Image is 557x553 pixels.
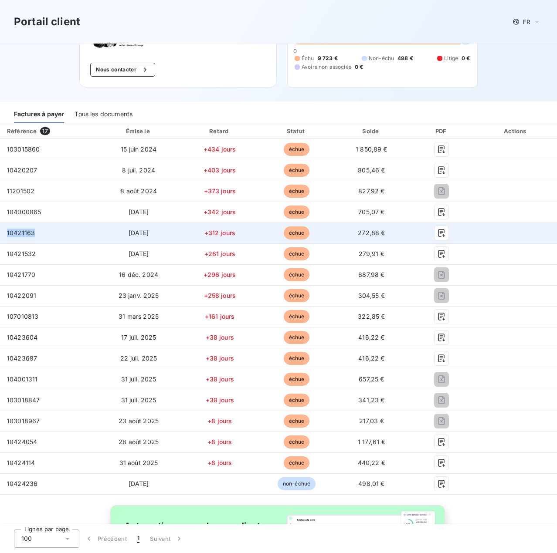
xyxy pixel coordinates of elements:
[7,229,35,236] span: 10421163
[358,187,384,195] span: 827,92 €
[119,438,159,445] span: 28 août 2025
[207,438,232,445] span: +8 jours
[14,105,64,123] div: Factures à payer
[284,310,310,323] span: échue
[358,438,386,445] span: 1 177,61 €
[204,208,236,216] span: +342 jours
[284,185,310,198] span: échue
[90,63,155,77] button: Nous contacter
[302,63,351,71] span: Avoirs non associés
[7,417,40,425] span: 103018967
[284,143,310,156] span: échue
[284,373,310,386] span: échue
[318,54,338,62] span: 9 723 €
[7,480,37,487] span: 10424236
[356,145,387,153] span: 1 850,89 €
[7,145,40,153] span: 103015860
[358,334,384,341] span: 416,22 €
[21,534,32,543] span: 100
[7,208,41,216] span: 104000865
[204,166,236,174] span: +403 jours
[284,456,310,469] span: échue
[278,477,316,490] span: non-échue
[121,375,156,383] span: 31 juil. 2025
[7,271,35,278] span: 10421770
[122,166,155,174] span: 8 juil. 2024
[284,394,310,407] span: échue
[119,417,159,425] span: 23 août 2025
[183,127,257,135] div: Retard
[7,459,35,466] span: 10424114
[358,208,384,216] span: 705,07 €
[206,354,234,362] span: +38 jours
[358,313,385,320] span: 322,85 €
[121,396,156,404] span: 31 juil. 2025
[119,459,158,466] span: 31 août 2025
[206,334,234,341] span: +38 jours
[358,229,385,236] span: 272,88 €
[119,292,159,299] span: 23 janv. 2025
[358,459,385,466] span: 440,22 €
[358,166,385,174] span: 805,46 €
[523,18,530,25] span: FR
[302,54,314,62] span: Échu
[129,229,149,236] span: [DATE]
[477,127,555,135] div: Actions
[7,166,37,174] span: 10420207
[7,334,37,341] span: 10423604
[120,187,157,195] span: 8 août 2024
[7,313,38,320] span: 107010813
[119,313,159,320] span: 31 mars 2025
[444,54,458,62] span: Litige
[284,331,310,344] span: échue
[205,313,235,320] span: +161 jours
[204,250,236,257] span: +281 jours
[7,128,37,135] div: Référence
[284,289,310,302] span: échue
[284,352,310,365] span: échue
[284,226,310,239] span: échue
[359,417,384,425] span: 217,03 €
[7,375,37,383] span: 104001311
[121,145,156,153] span: 15 juin 2024
[98,127,179,135] div: Émise le
[75,105,132,123] div: Tous les documents
[206,375,234,383] span: +38 jours
[79,529,132,548] button: Précédent
[355,63,363,71] span: 0 €
[293,47,297,54] span: 0
[7,438,37,445] span: 10424054
[207,417,232,425] span: +8 jours
[207,459,232,466] span: +8 jours
[204,292,236,299] span: +258 jours
[284,268,310,281] span: échue
[14,14,80,30] h3: Portail client
[204,271,236,278] span: +296 jours
[359,250,384,257] span: 279,91 €
[7,187,34,195] span: 11201502
[137,534,139,543] span: 1
[121,334,156,341] span: 17 juil. 2025
[129,480,149,487] span: [DATE]
[7,250,36,257] span: 10421532
[129,250,149,257] span: [DATE]
[206,396,234,404] span: +38 jours
[284,247,310,260] span: échue
[284,164,310,177] span: échue
[358,480,384,487] span: 498,01 €
[119,271,158,278] span: 16 déc. 2024
[284,415,310,428] span: échue
[7,292,36,299] span: 10422091
[410,127,473,135] div: PDF
[462,54,470,62] span: 0 €
[145,529,189,548] button: Suivant
[40,127,50,135] span: 17
[358,292,385,299] span: 304,55 €
[129,208,149,216] span: [DATE]
[260,127,333,135] div: Statut
[358,396,384,404] span: 341,23 €
[120,354,157,362] span: 22 juil. 2025
[7,354,37,362] span: 10423697
[204,229,236,236] span: +312 jours
[397,54,413,62] span: 498 €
